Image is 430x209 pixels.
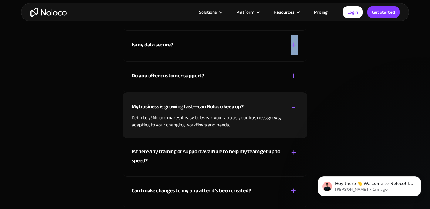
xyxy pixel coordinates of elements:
[367,6,400,18] a: Get started
[266,8,307,16] div: Resources
[291,102,296,112] div: -
[132,71,204,80] div: Do you offer customer support?
[132,40,173,49] div: Is my data secure?
[307,8,335,16] a: Pricing
[274,8,294,16] div: Resources
[291,147,297,158] div: +
[132,147,282,165] div: Is there any training or support available to help my team get up to speed?
[30,8,67,17] a: home
[229,8,266,16] div: Platform
[132,114,298,129] p: Definitely! Noloco makes it easy to tweak your app as your business grows, adapting to your chang...
[291,71,296,81] div: +
[343,6,363,18] a: Login
[191,8,229,16] div: Solutions
[309,163,430,206] iframe: Intercom notifications message
[291,186,296,196] div: +
[132,186,251,195] div: Can I make changes to my app after it’s been created?
[237,8,254,16] div: Platform
[291,40,296,50] div: +
[199,8,217,16] div: Solutions
[132,102,244,111] div: My business is growing fast—can Noloco keep up?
